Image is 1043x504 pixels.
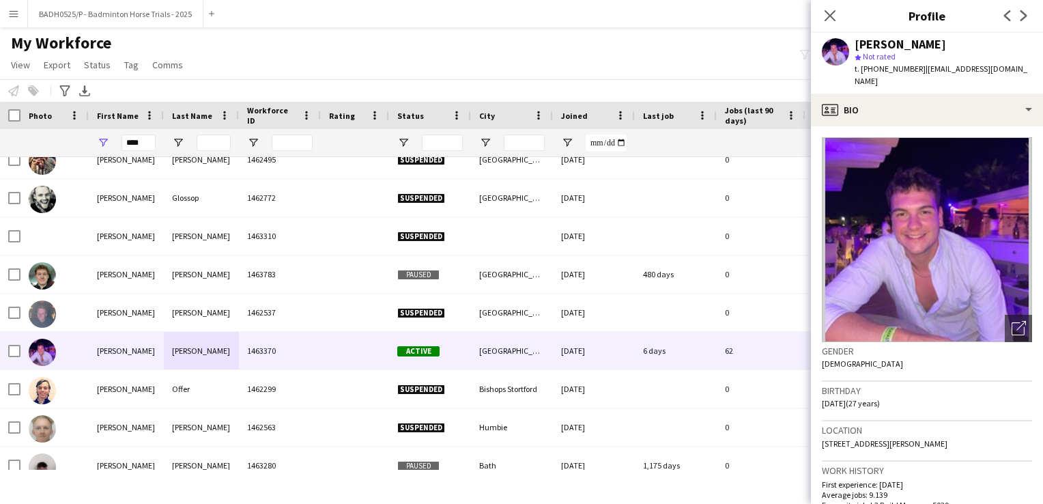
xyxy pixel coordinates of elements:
img: William Melvin [29,300,56,328]
div: [PERSON_NAME] [164,294,239,331]
div: 0 [717,255,805,293]
div: 0 [717,294,805,331]
div: [GEOGRAPHIC_DATA] [471,255,553,293]
div: [DATE] [553,217,635,255]
img: Crew avatar or photo [822,137,1032,342]
div: 1463370 [239,332,321,369]
div: Bishops Stortford [471,370,553,408]
div: 1462537 [239,294,321,331]
div: 480 days [635,255,717,293]
div: [GEOGRAPHIC_DATA] [471,332,553,369]
div: [PERSON_NAME] [89,217,164,255]
div: [GEOGRAPHIC_DATA] [471,179,553,216]
div: [DATE] [553,408,635,446]
a: Status [78,56,116,74]
h3: Location [822,424,1032,436]
span: Last Name [172,111,212,121]
div: [DATE] [553,370,635,408]
div: 1463310 [239,217,321,255]
div: [PERSON_NAME] [164,332,239,369]
input: City Filter Input [504,135,545,151]
div: 0 [717,179,805,216]
div: [PERSON_NAME] [89,332,164,369]
div: Offer [164,370,239,408]
a: View [5,56,35,74]
img: William Offer [29,377,56,404]
p: First experience: [DATE] [822,479,1032,490]
span: Suspended [397,308,445,318]
span: Paused [397,270,440,280]
h3: Birthday [822,384,1032,397]
input: Workforce ID Filter Input [272,135,313,151]
h3: Work history [822,464,1032,477]
div: Bio [811,94,1043,126]
span: Status [84,59,111,71]
input: Last Name Filter Input [197,135,231,151]
div: [PERSON_NAME] [89,141,164,178]
span: [DATE] (27 years) [822,398,880,408]
div: 1462563 [239,408,321,446]
div: 0 [717,141,805,178]
span: Last job [643,111,674,121]
app-action-btn: Advanced filters [57,83,73,99]
a: Export [38,56,76,74]
div: 1,175 days [635,447,717,484]
button: Open Filter Menu [247,137,259,149]
div: [PERSON_NAME] [89,255,164,293]
span: Jobs (last 90 days) [725,105,781,126]
span: | [EMAIL_ADDRESS][DOMAIN_NAME] [855,64,1027,86]
span: Comms [152,59,183,71]
img: William Mann [29,262,56,290]
input: Joined Filter Input [586,135,627,151]
div: Humbie [471,408,553,446]
img: William Plowden [29,415,56,443]
a: Comms [147,56,188,74]
h3: Profile [811,7,1043,25]
div: [DATE] [553,447,635,484]
div: 1463783 [239,255,321,293]
button: Open Filter Menu [97,137,109,149]
div: [GEOGRAPHIC_DATA] [471,294,553,331]
div: [PERSON_NAME] [855,38,946,51]
div: [PERSON_NAME] [89,370,164,408]
div: 1463280 [239,447,321,484]
a: Tag [119,56,144,74]
div: 0 [717,217,805,255]
button: Open Filter Menu [479,137,491,149]
div: 62 [717,332,805,369]
span: Photo [29,111,52,121]
span: Tag [124,59,139,71]
div: [DATE] [553,294,635,331]
div: [DATE] [553,255,635,293]
div: [PERSON_NAME] [89,408,164,446]
div: 6 days [635,332,717,369]
span: Suspended [397,232,445,242]
input: Status Filter Input [422,135,463,151]
button: BADH0525/P - Badminton Horse Trials - 2025 [28,1,203,27]
img: William Glossop [29,186,56,213]
div: 1462772 [239,179,321,216]
h3: Gender [822,345,1032,357]
div: [PERSON_NAME] [89,447,164,484]
div: [PERSON_NAME] [89,294,164,331]
div: Open photos pop-in [1005,315,1032,342]
div: Glossop [164,179,239,216]
span: My Workforce [11,33,111,53]
div: [DATE] [553,332,635,369]
span: Joined [561,111,588,121]
div: [PERSON_NAME] [164,408,239,446]
div: Bath [471,447,553,484]
app-action-btn: Export XLSX [76,83,93,99]
span: Suspended [397,423,445,433]
div: 0 [717,408,805,446]
span: Suspended [397,384,445,395]
div: [DATE] [553,141,635,178]
span: First Name [97,111,139,121]
img: William Tucker [29,453,56,481]
div: 1462299 [239,370,321,408]
div: [PERSON_NAME] [164,255,239,293]
span: [STREET_ADDRESS][PERSON_NAME] [822,438,947,449]
div: 1462495 [239,141,321,178]
button: Open Filter Menu [172,137,184,149]
span: Rating [329,111,355,121]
